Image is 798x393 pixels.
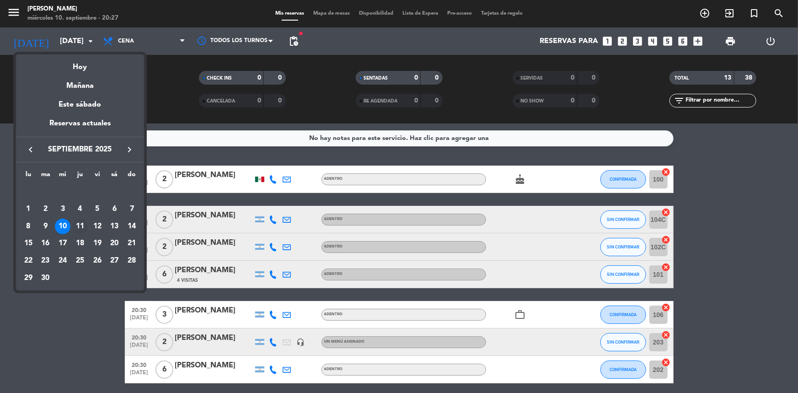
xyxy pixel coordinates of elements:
button: keyboard_arrow_right [121,144,138,156]
div: 5 [90,201,105,217]
div: 28 [124,253,139,269]
div: 23 [38,253,54,269]
td: 7 de septiembre de 2025 [123,200,140,218]
div: 17 [55,236,70,251]
div: 12 [90,219,105,234]
td: 22 de septiembre de 2025 [20,252,37,269]
div: 29 [21,270,36,286]
td: 2 de septiembre de 2025 [37,200,54,218]
td: 25 de septiembre de 2025 [71,252,89,269]
div: Reservas actuales [16,118,144,136]
div: 27 [107,253,122,269]
th: domingo [123,169,140,183]
div: 21 [124,236,139,251]
div: 4 [72,201,88,217]
th: jueves [71,169,89,183]
td: 19 de septiembre de 2025 [89,235,106,253]
div: 19 [90,236,105,251]
th: viernes [89,169,106,183]
button: keyboard_arrow_left [22,144,39,156]
div: 22 [21,253,36,269]
td: 15 de septiembre de 2025 [20,235,37,253]
td: 27 de septiembre de 2025 [106,252,123,269]
td: 16 de septiembre de 2025 [37,235,54,253]
div: 24 [55,253,70,269]
div: 10 [55,219,70,234]
td: 4 de septiembre de 2025 [71,200,89,218]
div: 7 [124,201,139,217]
span: septiembre 2025 [39,144,121,156]
td: 8 de septiembre de 2025 [20,218,37,235]
td: 26 de septiembre de 2025 [89,252,106,269]
div: 13 [107,219,122,234]
td: 29 de septiembre de 2025 [20,269,37,287]
td: 20 de septiembre de 2025 [106,235,123,253]
td: 12 de septiembre de 2025 [89,218,106,235]
td: 17 de septiembre de 2025 [54,235,71,253]
div: 9 [38,219,54,234]
td: 18 de septiembre de 2025 [71,235,89,253]
td: 23 de septiembre de 2025 [37,252,54,269]
div: 26 [90,253,105,269]
td: 30 de septiembre de 2025 [37,269,54,287]
div: Este sábado [16,92,144,118]
div: 16 [38,236,54,251]
i: keyboard_arrow_right [124,144,135,155]
td: 28 de septiembre de 2025 [123,252,140,269]
i: keyboard_arrow_left [25,144,36,155]
th: martes [37,169,54,183]
td: 1 de septiembre de 2025 [20,200,37,218]
td: 24 de septiembre de 2025 [54,252,71,269]
td: 21 de septiembre de 2025 [123,235,140,253]
div: Hoy [16,54,144,73]
td: 13 de septiembre de 2025 [106,218,123,235]
td: 10 de septiembre de 2025 [54,218,71,235]
td: 9 de septiembre de 2025 [37,218,54,235]
div: 30 [38,270,54,286]
div: 15 [21,236,36,251]
td: 11 de septiembre de 2025 [71,218,89,235]
td: 14 de septiembre de 2025 [123,218,140,235]
th: lunes [20,169,37,183]
th: miércoles [54,169,71,183]
td: 3 de septiembre de 2025 [54,200,71,218]
td: 5 de septiembre de 2025 [89,200,106,218]
div: 1 [21,201,36,217]
div: Mañana [16,73,144,92]
div: 8 [21,219,36,234]
div: 11 [72,219,88,234]
div: 25 [72,253,88,269]
div: 6 [107,201,122,217]
div: 20 [107,236,122,251]
div: 2 [38,201,54,217]
div: 14 [124,219,139,234]
td: SEP. [20,183,140,200]
div: 3 [55,201,70,217]
div: 18 [72,236,88,251]
td: 6 de septiembre de 2025 [106,200,123,218]
th: sábado [106,169,123,183]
